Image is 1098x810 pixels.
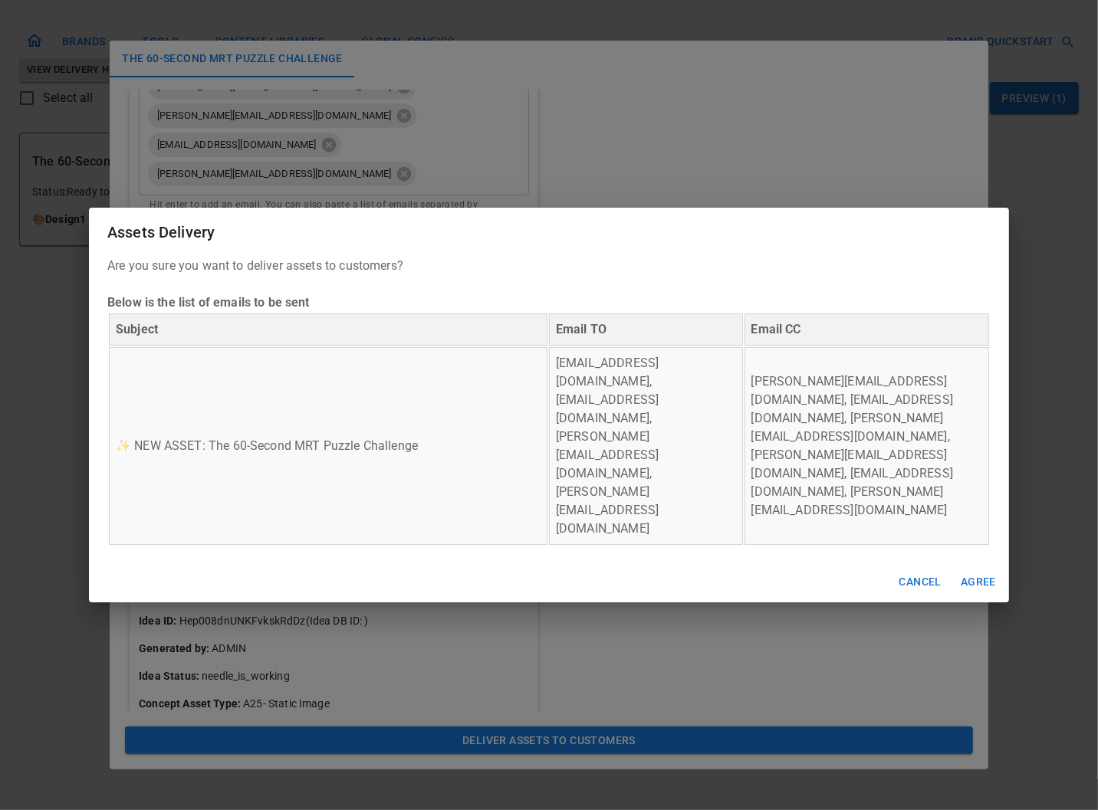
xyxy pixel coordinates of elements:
[893,568,948,596] button: Cancel
[745,313,989,346] th: Email CC
[107,295,310,310] b: Below is the list of emails to be sent
[109,313,547,346] th: Subject
[549,313,743,346] th: Email TO
[107,257,991,546] p: Are you sure you want to deliver assets to customers?
[954,568,1003,596] button: Agree
[549,347,743,545] td: [EMAIL_ADDRESS][DOMAIN_NAME], [EMAIL_ADDRESS][DOMAIN_NAME], [PERSON_NAME][EMAIL_ADDRESS][DOMAIN_N...
[109,347,547,545] td: ✨ NEW ASSET: The 60-Second MRT Puzzle Challenge
[89,208,1009,257] h2: Assets Delivery
[745,347,989,545] td: [PERSON_NAME][EMAIL_ADDRESS][DOMAIN_NAME], [EMAIL_ADDRESS][DOMAIN_NAME], [PERSON_NAME][EMAIL_ADDR...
